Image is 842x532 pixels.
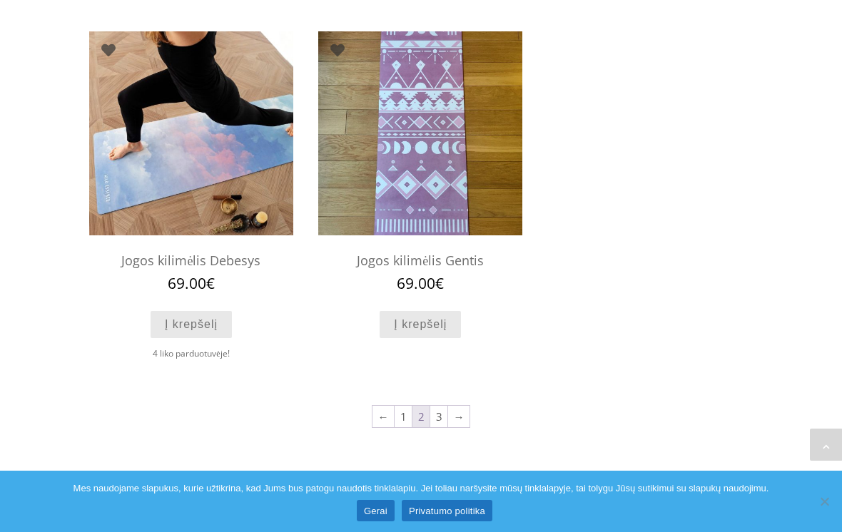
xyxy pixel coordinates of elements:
span: € [435,273,444,293]
nav: Product Pagination [89,404,753,433]
h2: Jogos kilimėlis Gentis [318,246,522,275]
a: Puslapis 1 [395,406,412,427]
span: Ne [817,494,831,508]
span: Puslapis 2 [412,406,430,427]
bdi: 69.00 [168,273,215,293]
div: 4 liko parduotuvėje! [89,345,293,362]
span: € [206,273,215,293]
a: Privatumo politika [402,500,492,521]
a: Puslapis 3 [430,406,447,427]
span: Mes naudojame slapukus, kurie užtikrina, kad Jums bus patogu naudotis tinklalapiu. Jei toliau nar... [73,481,769,496]
a: jogos kilimelis gentisjogos kilimelis gentisJogos kilimėlis Gentis 69.00€ [318,31,522,292]
bdi: 69.00 [397,273,444,293]
a: Add to cart: “Jogos kilimėlis Debesys” [151,311,232,339]
a: → [448,406,470,427]
a: Add to cart: “Jogos kilimėlis Gentis” [380,311,461,339]
a: Gerai [357,500,395,521]
h2: Jogos kilimėlis Debesys [89,246,293,275]
a: aukštos kokybės jogos kilimėlisaukštos kokybės jogos kilimėlisJogos kilimėlis Debesys 69.00€ [89,31,293,292]
a: ← [372,406,394,427]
